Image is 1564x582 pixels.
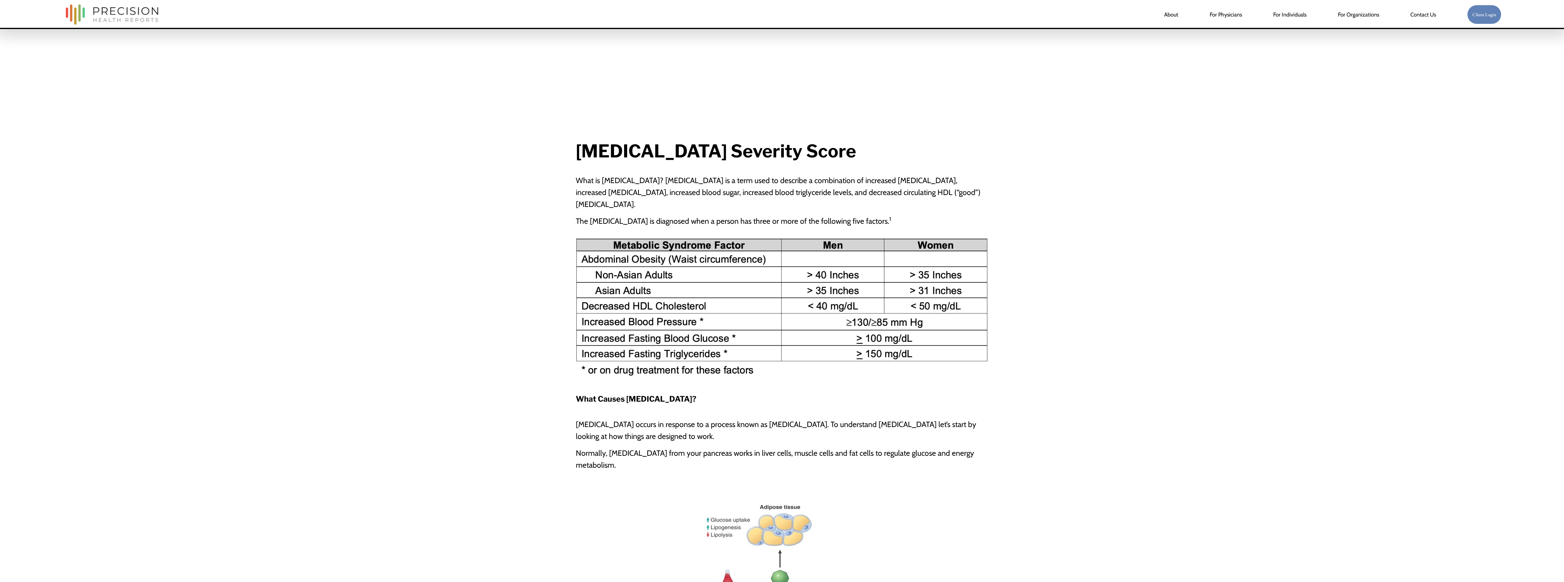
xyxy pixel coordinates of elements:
[889,215,891,223] sup: 1
[1210,9,1242,21] a: For Physicians
[1273,9,1306,21] a: For Individuals
[63,2,162,28] img: Precision Health Reports
[576,176,981,209] span: What is [MEDICAL_DATA]? [MEDICAL_DATA] is a term used to describe a combination of increased [MED...
[576,448,974,470] span: Normally, [MEDICAL_DATA] from your pancreas works in liver cells, muscle cells and fat cells to r...
[1467,5,1501,24] a: Client Login
[1338,9,1379,21] a: folder dropdown
[576,420,976,441] span: [MEDICAL_DATA] occurs in response to a process known as [MEDICAL_DATA]. To understand [MEDICAL_DA...
[576,394,696,403] strong: What Causes [MEDICAL_DATA]?
[576,140,856,162] strong: [MEDICAL_DATA] Severity Score
[576,216,891,226] span: The [MEDICAL_DATA] is diagnosed when a person has three or more of the following five factors.
[1338,9,1379,20] span: For Organizations
[1410,9,1436,21] a: Contact Us
[1164,9,1178,21] a: About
